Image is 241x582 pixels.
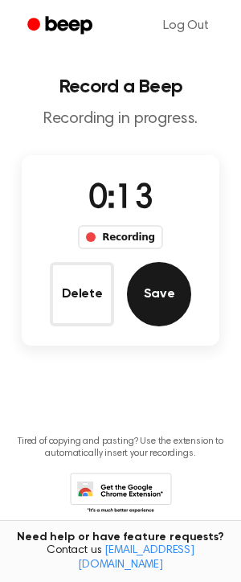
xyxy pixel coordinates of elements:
[13,109,228,129] p: Recording in progress.
[13,436,228,460] p: Tired of copying and pasting? Use the extension to automatically insert your recordings.
[78,225,162,249] div: Recording
[13,77,228,96] h1: Record a Beep
[10,544,231,572] span: Contact us
[147,6,225,45] a: Log Out
[16,10,107,42] a: Beep
[78,545,194,571] a: [EMAIL_ADDRESS][DOMAIN_NAME]
[88,182,153,216] span: 0:13
[50,262,114,326] button: Delete Audio Record
[127,262,191,326] button: Save Audio Record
